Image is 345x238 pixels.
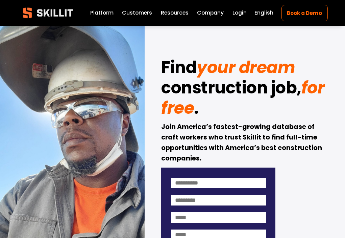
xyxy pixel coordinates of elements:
a: Login [232,8,247,18]
strong: construction job, [161,76,301,99]
a: Customers [122,8,152,18]
div: language picker [254,8,273,18]
a: Book a Demo [281,5,328,21]
a: Platform [90,8,114,18]
strong: Find [161,56,197,79]
a: folder dropdown [161,8,189,18]
strong: Join America’s fastest-growing database of craft workers who trust Skillit to find full-time oppo... [161,122,323,163]
span: English [254,9,273,17]
img: Skillit [17,3,79,23]
a: Company [197,8,224,18]
strong: . [194,96,199,120]
em: your dream [197,56,295,79]
em: for free [161,76,328,120]
span: Resources [161,9,189,17]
